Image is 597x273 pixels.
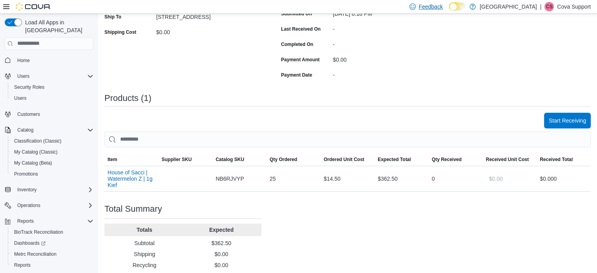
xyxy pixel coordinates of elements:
[483,153,537,166] button: Received Unit Cost
[378,156,411,163] span: Expected Total
[159,153,213,166] button: Supplier SKU
[449,2,466,11] input: Dark Mode
[267,171,321,187] div: 25
[104,14,121,20] label: Ship To
[540,2,542,11] p: |
[2,108,97,120] button: Customers
[14,216,37,226] button: Reports
[429,171,483,187] div: 0
[11,158,93,168] span: My Catalog (Beta)
[14,216,93,226] span: Reports
[14,71,33,81] button: Users
[184,226,258,234] p: Expected
[108,226,181,234] p: Totals
[557,2,591,11] p: Cova Support
[281,72,312,78] label: Payment Date
[8,158,97,169] button: My Catalog (Beta)
[108,239,181,247] p: Subtotal
[14,138,62,144] span: Classification (Classic)
[374,153,429,166] button: Expected Total
[549,117,586,125] span: Start Receiving
[11,82,93,92] span: Security Roles
[14,84,44,90] span: Security Roles
[11,169,93,179] span: Promotions
[2,71,97,82] button: Users
[544,2,554,11] div: Cova Support
[156,11,261,20] div: [STREET_ADDRESS]
[8,227,97,238] button: BioTrack Reconciliation
[11,260,34,270] a: Reports
[22,18,93,34] span: Load All Apps in [GEOGRAPHIC_DATA]
[11,227,93,237] span: BioTrack Reconciliation
[321,153,375,166] button: Ordered Unit Cost
[11,158,55,168] a: My Catalog (Beta)
[8,238,97,249] a: Dashboards
[333,38,438,48] div: -
[333,69,438,78] div: -
[17,202,40,209] span: Operations
[540,156,573,163] span: Received Total
[11,249,93,259] span: Metrc Reconciliation
[17,218,34,224] span: Reports
[104,153,159,166] button: Item
[17,187,37,193] span: Inventory
[2,184,97,195] button: Inventory
[104,93,152,103] h3: Products (1)
[14,160,52,166] span: My Catalog (Beta)
[546,2,553,11] span: CS
[11,238,49,248] a: Dashboards
[486,156,529,163] span: Received Unit Cost
[2,55,97,66] button: Home
[11,82,47,92] a: Security Roles
[14,109,93,119] span: Customers
[270,156,297,163] span: Qty Ordered
[14,262,31,268] span: Reports
[162,156,192,163] span: Supplier SKU
[2,216,97,227] button: Reports
[11,249,60,259] a: Metrc Reconciliation
[281,26,321,32] label: Last Received On
[215,174,244,183] span: NB6RJVYP
[281,41,313,48] label: Completed On
[14,171,38,177] span: Promotions
[104,29,136,35] label: Shipping Cost
[11,136,93,146] span: Classification (Classic)
[432,156,462,163] span: Qty Received
[11,169,41,179] a: Promotions
[11,93,93,103] span: Users
[11,147,61,157] a: My Catalog (Classic)
[14,125,37,135] button: Catalog
[11,136,65,146] a: Classification (Classic)
[8,93,97,104] button: Users
[14,71,93,81] span: Users
[8,249,97,260] button: Metrc Reconciliation
[11,238,93,248] span: Dashboards
[8,169,97,180] button: Promotions
[8,147,97,158] button: My Catalog (Classic)
[374,171,429,187] div: $362.50
[215,156,244,163] span: Catalog SKU
[11,227,66,237] a: BioTrack Reconciliation
[8,136,97,147] button: Classification (Classic)
[184,250,258,258] p: $0.00
[212,153,267,166] button: Catalog SKU
[540,174,588,183] div: $0.00 0
[14,125,93,135] span: Catalog
[14,229,63,235] span: BioTrack Reconciliation
[480,2,537,11] p: [GEOGRAPHIC_DATA]
[108,156,117,163] span: Item
[108,261,181,269] p: Recycling
[17,57,30,64] span: Home
[14,149,58,155] span: My Catalog (Classic)
[2,125,97,136] button: Catalog
[14,240,46,246] span: Dashboards
[419,3,443,11] span: Feedback
[281,11,312,17] label: Submitted On
[321,171,375,187] div: $14.50
[17,127,33,133] span: Catalog
[14,251,57,257] span: Metrc Reconciliation
[281,57,319,63] label: Payment Amount
[184,239,258,247] p: $362.50
[108,250,181,258] p: Shipping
